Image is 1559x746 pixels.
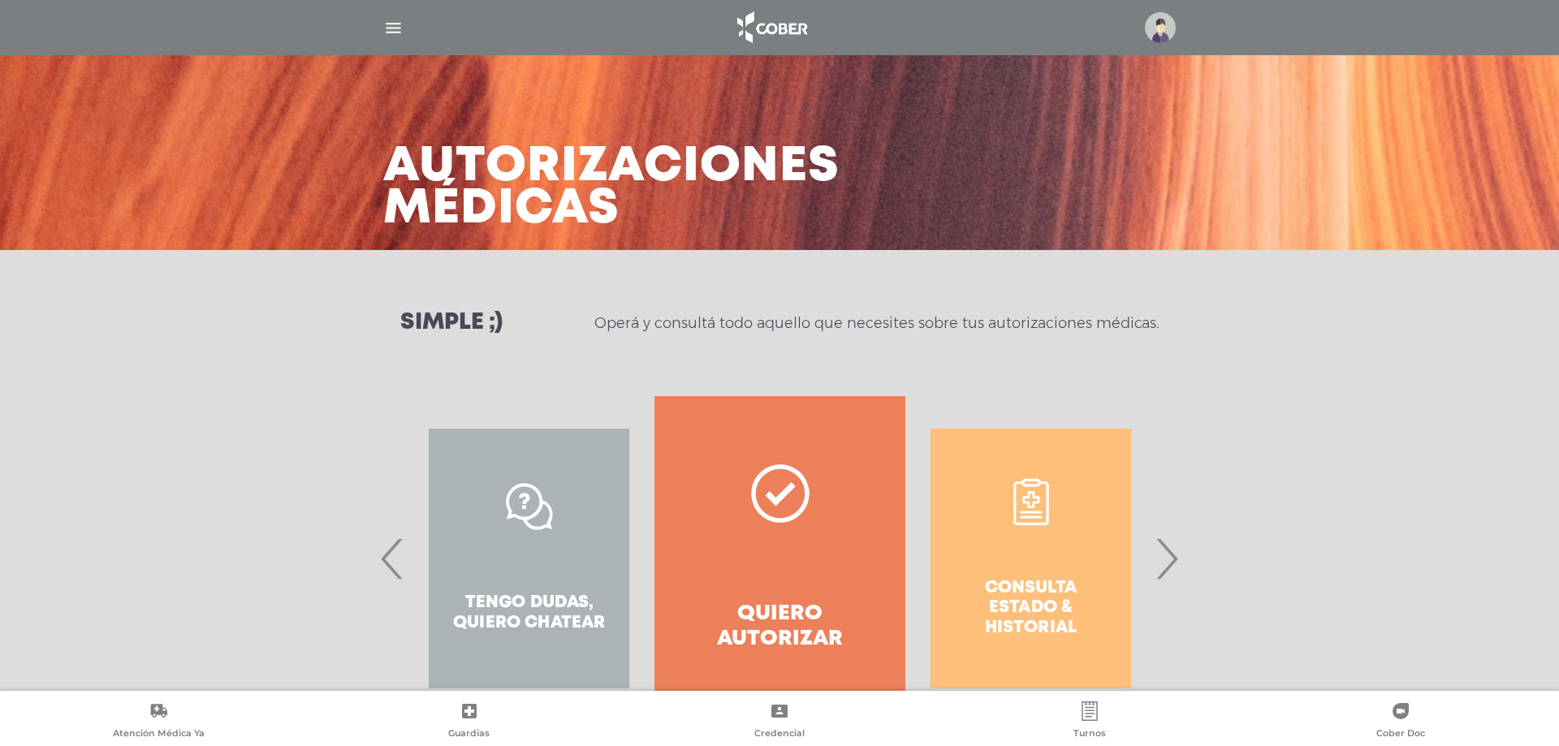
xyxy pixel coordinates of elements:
p: Operá y consultá todo aquello que necesites sobre tus autorizaciones médicas. [594,313,1159,333]
a: Quiero autorizar [654,396,905,721]
span: Turnos [1073,727,1106,742]
a: Turnos [935,701,1245,743]
span: Guardias [448,727,490,742]
img: profile-placeholder.svg [1145,12,1176,43]
a: Atención Médica Ya [3,701,313,743]
span: Atención Médica Ya [113,727,205,742]
img: logo_cober_home-white.png [728,8,814,47]
img: Cober_menu-lines-white.svg [383,18,404,38]
span: Cober Doc [1376,727,1425,742]
h3: Simple ;) [400,312,503,334]
h3: Autorizaciones médicas [383,146,840,231]
span: Credencial [754,727,805,742]
span: Previous [377,515,408,602]
h4: Quiero autorizar [684,602,876,652]
a: Credencial [624,701,935,743]
span: Next [1151,515,1182,602]
a: Guardias [313,701,624,743]
a: Cober Doc [1246,701,1556,743]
